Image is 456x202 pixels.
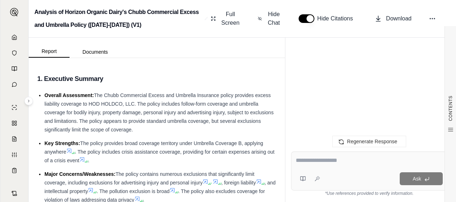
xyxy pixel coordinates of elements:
span: Major Concerns/Weaknesses: [44,171,115,177]
button: Full Screen [208,7,243,30]
span: . The policy includes crisis assistance coverage, providing for certain expenses arising out of a... [44,149,275,163]
span: The policy contains numerous exclusions that significantly limit coverage, including exclusions f... [44,171,255,186]
h3: 1. Executive Summary [37,72,276,85]
span: . [88,158,89,163]
span: Hide Chat [266,10,281,27]
span: Ask [413,176,421,182]
span: Hide Citations [317,14,357,23]
span: , foreign liability [221,180,256,186]
button: Expand sidebar [7,5,22,19]
a: Claim Coverage [5,132,24,146]
button: Hide Chat [255,7,284,30]
button: Expand sidebar [24,97,33,105]
a: Contract Analysis [5,186,24,201]
button: Download [372,11,414,26]
span: The policy provides broad coverage territory under Umbrella Coverage B, applying anywhere [44,140,263,155]
span: Full Screen [220,10,241,27]
a: Prompt Library [5,62,24,76]
a: Chat [5,77,24,92]
span: Regenerate Response [347,139,397,144]
img: Expand sidebar [10,8,19,16]
a: Custom Report [5,148,24,162]
a: Coverage Table [5,163,24,178]
div: *Use references provided to verify information. [291,191,447,196]
a: Policy Comparisons [5,116,24,130]
span: Overall Assessment: [44,92,94,98]
button: Regenerate Response [332,136,406,147]
a: Documents Vault [5,46,24,60]
h2: Analysis of Horizon Organic Dairy's Chubb Commercial Excess and Umbrella Policy ([DATE]-[DATE]) (V1) [34,6,202,32]
span: . The pollution exclusion is broad [96,188,170,194]
a: Home [5,30,24,44]
button: Report [29,45,70,58]
span: The Chubb Commercial Excess and Umbrella Insurance policy provides excess liability coverage to H... [44,92,274,133]
button: Documents [70,46,121,58]
button: Ask [400,172,443,185]
span: Key Strengths: [44,140,80,146]
a: Single Policy [5,100,24,115]
span: CONTENTS [448,96,453,121]
span: Download [386,14,412,23]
